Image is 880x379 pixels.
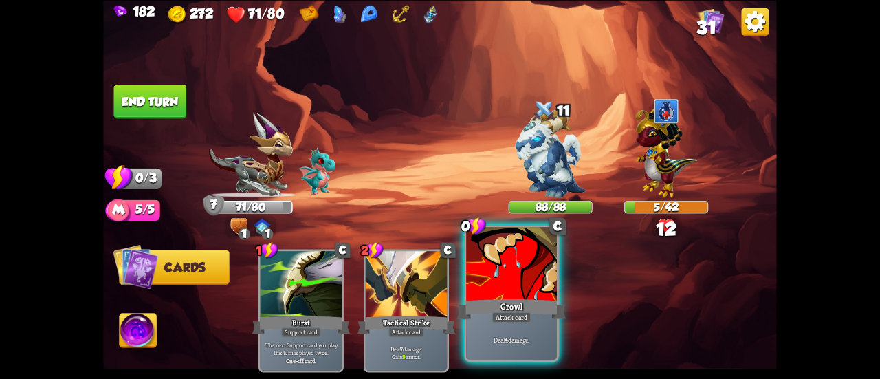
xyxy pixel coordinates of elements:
[696,17,716,38] span: 31
[203,194,225,215] div: Armor
[423,5,438,24] img: Arcane Diploma - Whenever using an ability, deal 5 damage to all enemies.
[335,242,351,257] div: C
[505,335,508,344] b: 4
[113,243,159,289] img: Cards_Icon.png
[114,84,187,118] button: End turn
[263,340,340,356] p: The next Support card you play this turn is played twice.
[357,314,455,336] div: Tactical Strike
[254,218,270,235] img: ChevalierSigil.png
[360,5,379,24] img: Ruler - Increase damage of Scratch, Claw and Maul cards by 2.
[699,8,725,33] img: Cards_Icon.png
[298,147,335,195] img: Void_Dragon_Baby.png
[368,345,445,360] p: Deal damage. Gain armor.
[508,98,592,125] div: 11
[742,8,769,35] img: Options_Button.png
[105,199,131,225] img: Mana_Points.png
[164,261,205,274] span: Cards
[168,5,214,24] div: Gold
[190,5,213,20] span: 272
[239,228,250,239] div: 1
[492,312,531,323] div: Attack card
[105,164,133,191] img: Stamina_Icon.png
[658,217,674,234] img: Heart.png
[281,327,321,337] div: Support card
[515,109,586,197] img: Yeti_Dragon.png
[119,250,230,285] button: Cards
[119,167,162,189] div: 0/3
[119,199,160,221] div: 5/5
[635,102,696,197] img: Priestess_Dragon.png
[248,5,284,20] span: 71/80
[210,202,291,212] div: 71/80
[256,241,278,259] div: 1
[699,8,725,36] div: View all the cards in your deck
[400,345,403,353] b: 7
[300,5,320,24] img: Map - Reveal all path points on the map.
[656,219,676,239] div: 12
[262,228,274,239] div: 1
[441,242,456,257] div: C
[549,217,566,234] div: C
[333,5,346,24] img: Crystal - Defeating each map's boss will award you extra gems after finishing the game.
[392,5,410,24] img: Anchor - Start each combat with 10 armor.
[252,314,350,336] div: Burst
[227,5,284,24] div: Health
[402,352,405,360] b: 9
[286,356,316,365] b: One-off card.
[625,202,707,212] div: 5/42
[469,335,555,344] p: Deal damage.
[120,313,157,351] img: Ability_Icon.png
[208,113,292,197] img: Chevalier_Dragon.png
[114,5,127,17] img: Gem.png
[361,241,384,259] div: 2
[457,297,566,321] div: Growl
[388,327,424,337] div: Attack card
[461,217,487,236] div: 0
[227,5,246,24] img: Heart.png
[114,3,155,19] div: Gems
[230,218,247,235] img: Bonus_Armor.png
[509,202,591,212] div: 88/88
[168,5,188,24] img: Gold.png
